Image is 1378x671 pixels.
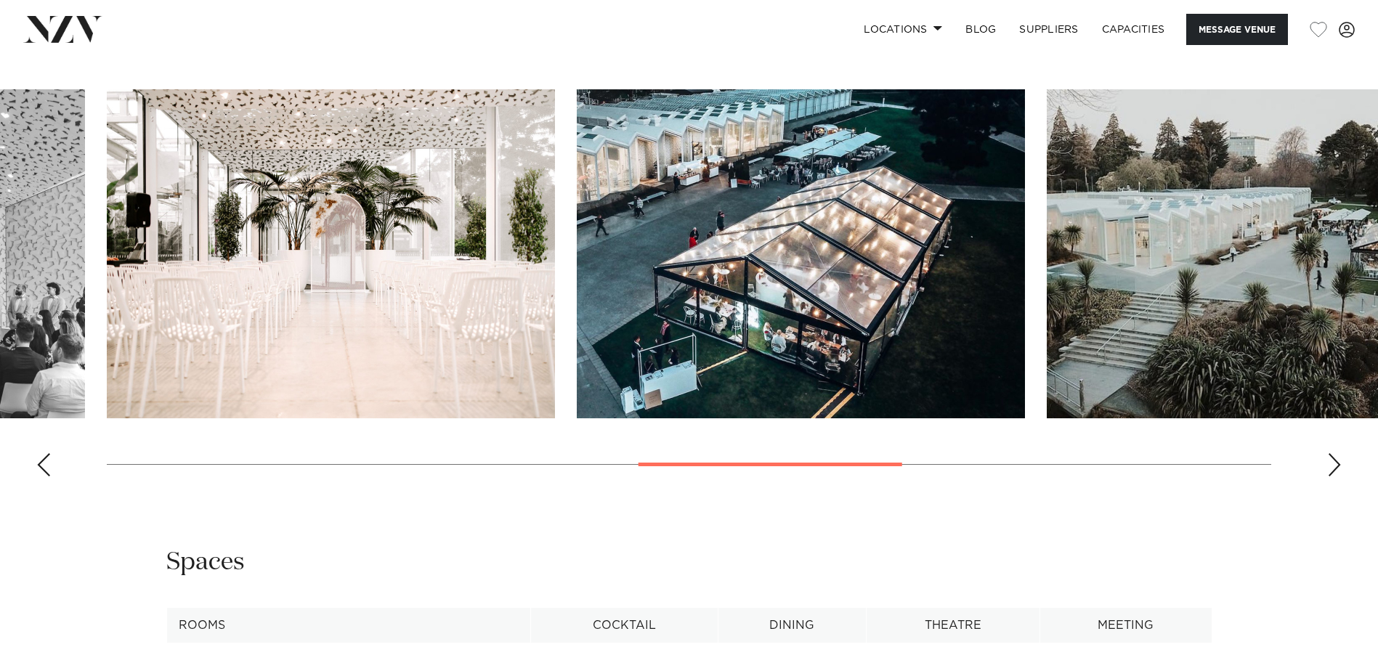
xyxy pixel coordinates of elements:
a: Capacities [1090,14,1177,45]
img: fairy lights in marquee on christchurch lawns [577,89,1025,418]
img: nzv-logo.png [23,16,102,42]
swiper-slide: 6 / 11 [107,89,555,418]
swiper-slide: 7 / 11 [577,89,1025,418]
th: Dining [718,608,866,643]
a: BLOG [954,14,1008,45]
h2: Spaces [166,546,245,579]
img: wedding ceremony at ilex cafe in christchurch [107,89,555,418]
th: Meeting [1039,608,1212,643]
a: Locations [852,14,954,45]
th: Cocktail [530,608,718,643]
th: Rooms [166,608,530,643]
button: Message Venue [1186,14,1288,45]
th: Theatre [867,608,1040,643]
a: SUPPLIERS [1008,14,1090,45]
